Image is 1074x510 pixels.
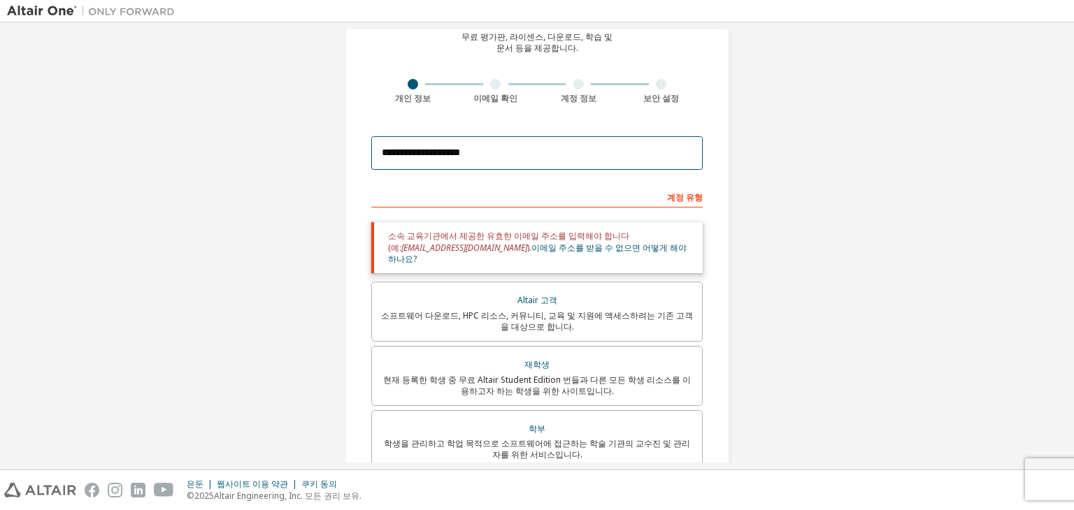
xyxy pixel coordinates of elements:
[496,42,578,54] font: 문서 등을 제공합니다.
[527,242,531,254] font: ).
[154,483,174,497] img: youtube.svg
[217,478,288,490] font: 웹사이트 이용 약관
[381,309,693,333] font: 소프트웨어 다운로드, HPC 리소스, 커뮤니티, 교육 및 지원에 액세스하려는 기존 고객을 대상으로 합니다.
[473,92,517,104] font: 이메일 확인
[214,490,361,502] font: Altair Engineering, Inc. 모든 권리 보유.
[388,230,629,253] font: 소속 교육기관에서 제공한 유효한 이메일 주소를 입력해야 합니다(예:
[388,242,687,265] a: 이메일 주소를 받을 수 없으면 어떻게 해야 하나요?
[85,483,99,497] img: facebook.svg
[461,31,613,43] font: 무료 평가판, 라이센스, 다운로드, 학습 및
[4,483,76,497] img: altair_logo.svg
[383,374,691,397] font: 현재 등록한 학생 중 무료 Altair Student Edition 번들과 다른 모든 학생 리소스를 이용하고자 하는 학생을 위한 사이트입니다.
[194,490,214,502] font: 2025
[401,242,527,254] font: [EMAIL_ADDRESS][DOMAIN_NAME]
[517,294,557,306] font: Altair 고객
[667,191,703,203] font: 계정 유형
[384,437,690,460] font: 학생을 관리하고 학업 목적으로 소프트웨어에 접근하는 학술 기관의 교수진 및 관리자를 위한 서비스입니다.
[529,423,545,435] font: 학부
[643,92,679,104] font: 보안 설정
[395,92,431,104] font: 개인 정보
[524,358,550,370] font: 재학생
[7,4,182,18] img: 알타이르 원
[187,490,194,502] font: ©
[561,92,596,104] font: 계정 정보
[187,478,203,490] font: 은둔
[131,483,145,497] img: linkedin.svg
[301,478,337,490] font: 쿠키 동의
[108,483,122,497] img: instagram.svg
